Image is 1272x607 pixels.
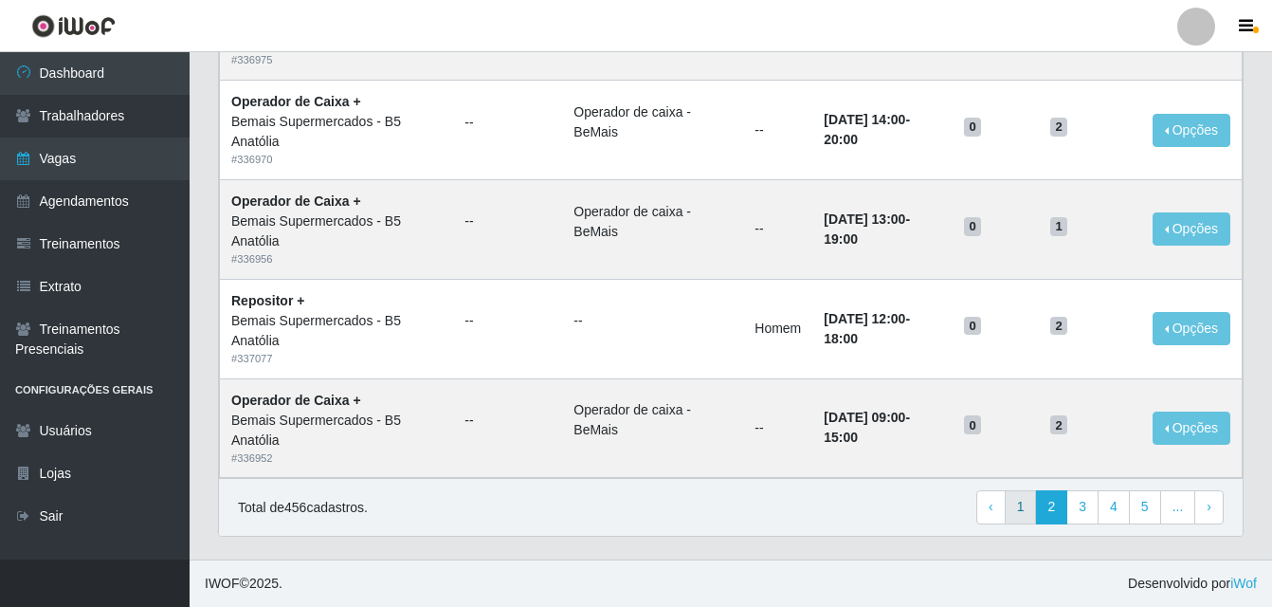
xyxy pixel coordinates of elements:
[1129,490,1161,524] a: 5
[231,351,442,367] div: # 337077
[464,113,551,133] ul: --
[743,279,812,378] td: Homem
[824,311,905,326] time: [DATE] 12:00
[1153,312,1230,345] button: Opções
[231,193,361,209] strong: Operador de Caixa +
[824,231,858,247] time: 19:00
[824,112,905,127] time: [DATE] 14:00
[989,499,993,514] span: ‹
[1153,114,1230,147] button: Opções
[824,132,858,147] time: 20:00
[231,311,442,351] div: Bemais Supermercados - B5 Anatólia
[824,430,858,445] time: 15:00
[1160,490,1196,524] a: ...
[464,411,551,431] ul: --
[231,52,442,68] div: # 336975
[1050,118,1067,137] span: 2
[573,400,732,440] li: Operador de caixa - BeMais
[573,311,732,331] ul: --
[231,451,442,467] div: # 336952
[1098,490,1130,524] a: 4
[31,14,116,38] img: CoreUI Logo
[1035,490,1067,524] a: 2
[231,112,442,152] div: Bemais Supermercados - B5 Anatólia
[1050,217,1067,236] span: 1
[231,94,361,109] strong: Operador de Caixa +
[824,311,910,346] strong: -
[1066,490,1099,524] a: 3
[205,574,282,594] span: © 2025 .
[976,490,1224,524] nav: pagination
[743,81,812,180] td: --
[573,102,732,142] li: Operador de caixa - BeMais
[824,212,905,227] time: [DATE] 13:00
[1128,574,1257,594] span: Desenvolvido por
[1050,317,1067,336] span: 2
[824,212,910,247] strong: -
[824,331,858,346] time: 18:00
[824,410,910,445] strong: -
[231,393,361,408] strong: Operador de Caixa +
[964,317,981,336] span: 0
[964,217,981,236] span: 0
[231,212,442,251] div: Bemais Supermercados - B5 Anatólia
[231,411,442,451] div: Bemais Supermercados - B5 Anatólia
[1230,576,1257,591] a: iWof
[824,410,905,425] time: [DATE] 09:00
[1153,212,1230,246] button: Opções
[1207,499,1211,514] span: ›
[824,112,910,147] strong: -
[205,576,240,591] span: IWOF
[743,378,812,478] td: --
[964,415,981,434] span: 0
[1153,412,1230,445] button: Opções
[231,293,304,308] strong: Repositor +
[464,212,551,231] ul: --
[743,179,812,279] td: --
[1005,490,1037,524] a: 1
[231,251,442,267] div: # 336956
[1194,490,1224,524] a: Next
[238,498,368,518] p: Total de 456 cadastros.
[231,152,442,168] div: # 336970
[976,490,1006,524] a: Previous
[964,118,981,137] span: 0
[464,311,551,331] ul: --
[1050,415,1067,434] span: 2
[573,202,732,242] li: Operador de caixa - BeMais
